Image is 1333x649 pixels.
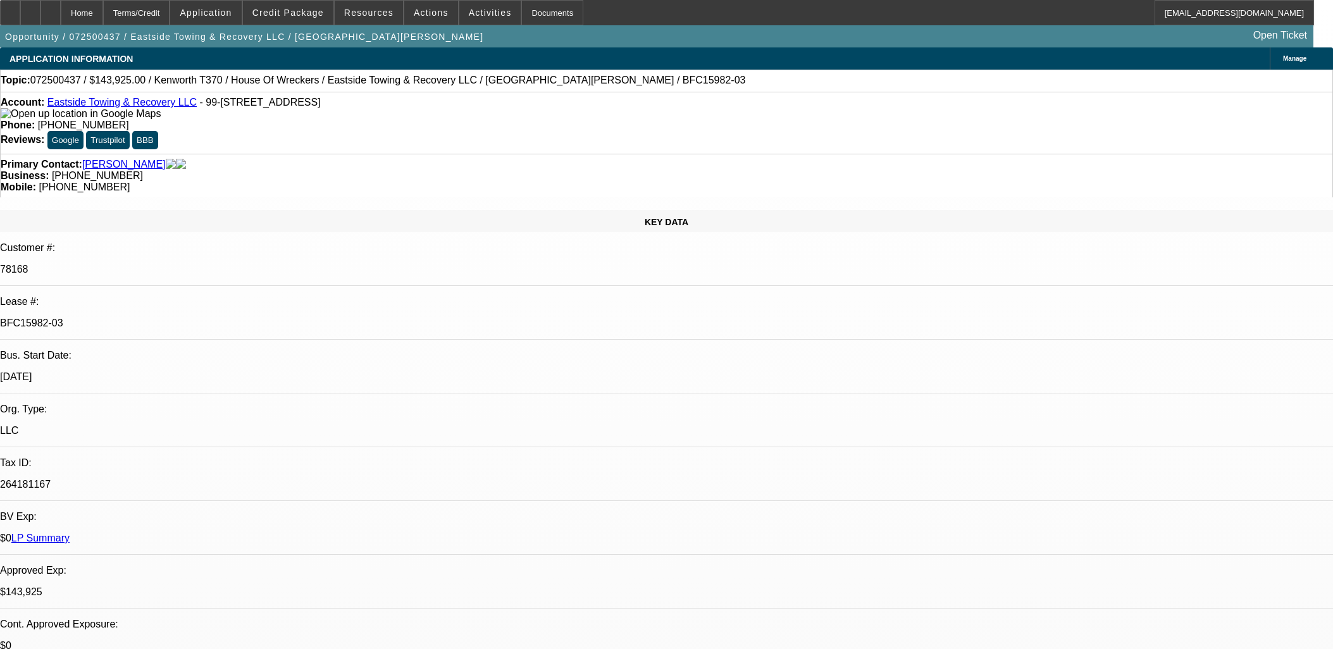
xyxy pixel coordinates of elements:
[1283,55,1306,62] span: Manage
[132,131,158,149] button: BBB
[1,182,36,192] strong: Mobile:
[469,8,512,18] span: Activities
[170,1,241,25] button: Application
[11,533,70,543] a: LP Summary
[1248,25,1312,46] a: Open Ticket
[82,159,166,170] a: [PERSON_NAME]
[252,8,324,18] span: Credit Package
[200,97,321,108] span: - 99-[STREET_ADDRESS]
[404,1,458,25] button: Actions
[414,8,449,18] span: Actions
[166,159,176,170] img: facebook-icon.png
[47,97,197,108] a: Eastside Towing & Recovery LLC
[1,108,161,120] img: Open up location in Google Maps
[39,182,130,192] span: [PHONE_NUMBER]
[243,1,333,25] button: Credit Package
[86,131,129,149] button: Trustpilot
[5,32,483,42] span: Opportunity / 072500437 / Eastside Towing & Recovery LLC / [GEOGRAPHIC_DATA][PERSON_NAME]
[1,120,35,130] strong: Phone:
[1,159,82,170] strong: Primary Contact:
[1,134,44,145] strong: Reviews:
[645,217,688,227] span: KEY DATA
[344,8,394,18] span: Resources
[459,1,521,25] button: Activities
[335,1,403,25] button: Resources
[176,159,186,170] img: linkedin-icon.png
[9,54,133,64] span: APPLICATION INFORMATION
[180,8,232,18] span: Application
[1,97,44,108] strong: Account:
[47,131,84,149] button: Google
[52,170,143,181] span: [PHONE_NUMBER]
[38,120,129,130] span: [PHONE_NUMBER]
[1,170,49,181] strong: Business:
[1,108,161,119] a: View Google Maps
[30,75,746,86] span: 072500437 / $143,925.00 / Kenworth T370 / House Of Wreckers / Eastside Towing & Recovery LLC / [G...
[1,75,30,86] strong: Topic:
